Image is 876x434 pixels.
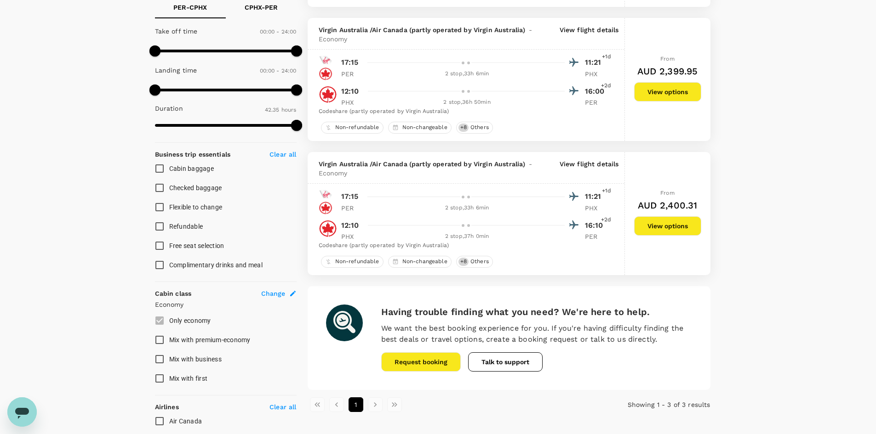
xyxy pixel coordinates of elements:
span: Others [467,124,492,131]
nav: pagination navigation [308,397,576,412]
span: Complimentary drinks and meal [169,261,263,269]
span: From [660,190,675,196]
span: Free seat selection [169,242,224,249]
div: 2 stop , 33h 6min [370,203,565,213]
span: + 8 [458,258,469,265]
span: Cabin baggage [169,165,214,172]
p: 16:00 [585,86,608,97]
p: 11:21 [585,191,608,202]
p: Take off time [155,27,198,36]
span: Mix with business [169,355,222,363]
p: PHX [585,69,608,79]
img: AC [319,220,337,238]
p: We want the best booking experience for you. If you're having difficulty finding the best deals o... [381,323,692,345]
span: +2d [601,81,611,90]
div: 2 stop , 33h 6min [370,69,565,79]
h6: Having trouble finding what you need? We're here to help. [381,304,692,319]
span: +2d [601,215,611,225]
button: View options [634,82,701,101]
img: AC [319,85,337,104]
button: Talk to support [468,352,543,372]
span: - [525,25,536,34]
p: PHX [341,98,364,107]
p: 16:10 [585,220,608,231]
strong: Cabin class [155,290,192,297]
span: Air Canada [169,417,202,425]
p: 12:10 [341,86,359,97]
h6: AUD 2,400.31 [638,198,698,213]
span: Non-changeable [399,124,451,131]
p: Clear all [269,150,296,159]
p: PER [585,232,608,241]
p: 12:10 [341,220,359,231]
button: page 1 [349,397,363,412]
p: View flight details [560,159,619,178]
span: +1d [602,186,611,196]
span: Refundable [169,223,203,230]
button: View options [634,216,701,236]
p: 11:21 [585,57,608,68]
span: 00:00 - 24:00 [260,68,297,74]
p: PER [341,203,364,213]
span: Mix with first [169,375,208,382]
p: PHX [341,232,364,241]
span: Virgin Australia / Air Canada (partly operated by Virgin Australia) [319,25,526,34]
button: Request booking [381,352,461,372]
div: Non-refundable [321,256,384,268]
span: Virgin Australia / Air Canada (partly operated by Virgin Australia) [319,159,526,169]
h6: AUD 2,399.95 [637,64,698,79]
iframe: Button to launch messaging window [7,397,37,427]
span: From [660,56,675,62]
span: Others [467,258,492,265]
div: Non-changeable [388,122,452,134]
div: Codeshare (partly operated by Virgin Australia) [319,241,608,250]
span: + 8 [458,124,469,131]
div: +8Others [456,256,493,268]
p: 17:15 [341,57,359,68]
p: PHX [585,203,608,213]
span: Checked baggage [169,184,222,192]
span: Change [261,289,286,298]
span: 00:00 - 24:00 [260,28,297,35]
img: VA [319,53,332,67]
span: Economy [319,169,348,178]
p: CPHX - PER [245,3,278,12]
p: 17:15 [341,191,359,202]
span: Economy [319,34,348,44]
span: Mix with premium-economy [169,336,251,344]
span: +1d [602,52,611,62]
img: AC [319,201,332,215]
img: AC [319,67,332,81]
span: Flexible to change [169,203,223,211]
strong: Airlines [155,403,179,411]
span: Non-changeable [399,258,451,265]
p: PER [585,98,608,107]
div: 2 stop , 37h 0min [370,232,565,241]
p: PER [341,69,364,79]
div: Non-refundable [321,122,384,134]
span: Only economy [169,317,211,324]
div: +8Others [456,122,493,134]
div: 2 stop , 36h 50min [370,98,565,107]
div: Non-changeable [388,256,452,268]
p: Clear all [269,402,296,411]
p: Landing time [155,66,197,75]
p: Economy [155,300,297,309]
strong: Business trip essentials [155,151,231,158]
img: VA [319,187,332,201]
span: Non-refundable [332,258,383,265]
span: Non-refundable [332,124,383,131]
p: View flight details [560,25,619,44]
p: Duration [155,104,183,113]
p: Showing 1 - 3 of 3 results [576,400,710,409]
p: PER - CPHX [173,3,207,12]
div: Codeshare (partly operated by Virgin Australia) [319,107,608,116]
span: 42.35 hours [265,107,297,113]
span: - [525,159,536,169]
